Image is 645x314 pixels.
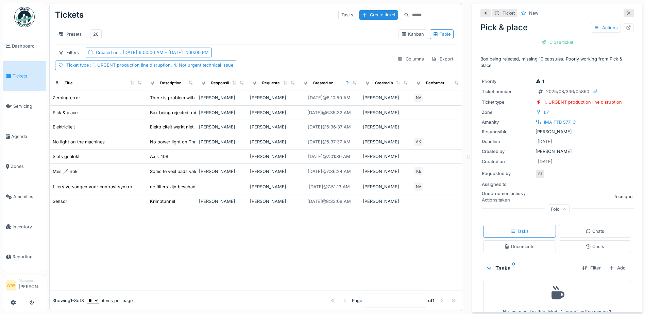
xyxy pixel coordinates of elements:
div: Table [433,31,451,37]
div: L71 [544,109,550,116]
div: Assigned to [482,181,533,188]
div: 1. URGENT production line disruption [544,99,622,105]
a: Reporting [3,242,46,272]
div: [PERSON_NAME] [482,148,632,155]
div: [PERSON_NAME] [363,109,408,116]
div: Tasks [510,228,529,234]
span: Agenda [11,133,43,140]
div: AK [414,137,423,146]
div: Requested by [482,170,533,177]
sup: 0 [512,264,515,272]
div: [DATE] [538,138,552,145]
div: 2025/08/336/05860 [546,88,589,95]
div: [DATE] @ 6:35:32 AM [307,109,351,116]
span: Amenities [13,193,43,200]
div: [PERSON_NAME] [250,153,295,160]
div: Responsible [482,128,533,135]
div: Zeroing error [53,94,80,101]
div: Presets [55,29,85,39]
div: Ticket type [66,62,233,68]
div: Pick & place [53,109,78,116]
div: [PERSON_NAME] [250,94,295,101]
div: [PERSON_NAME] [482,128,632,135]
div: Kanban [401,31,424,37]
div: Box being rejected, missing 10 capsules. Poorly... [150,109,252,116]
p: Box being rejected, missing 10 capsules. Poorly working from Pick & place [480,56,634,69]
div: [PERSON_NAME] [363,168,408,175]
div: Sensor [53,198,67,205]
div: Ticket type [482,99,533,105]
div: Fold [548,204,570,214]
div: [PERSON_NAME] [199,168,244,175]
div: Responsible [211,80,234,86]
div: [DATE] @ 7:51:13 AM [309,184,350,190]
div: Created on [482,158,533,165]
a: Servicing [3,91,46,121]
li: [PERSON_NAME] [19,278,43,293]
div: Add [606,263,628,273]
div: KE [414,167,423,176]
div: Tasks [338,10,356,20]
div: [PERSON_NAME] [199,109,244,116]
div: Slots geblokt [53,153,80,160]
div: Tasks [486,264,577,272]
div: AT [536,169,545,178]
div: [PERSON_NAME] [363,124,408,130]
div: [PERSON_NAME] [250,124,295,130]
div: [DATE] @ 7:01:30 AM [308,153,350,160]
div: Filters [55,48,82,57]
div: [DATE] @ 7:36:24 AM [308,168,351,175]
div: [PERSON_NAME] [363,198,408,205]
div: Documents [504,243,534,250]
div: IMA FTB 577-C [544,119,576,125]
div: Costs [585,243,604,250]
div: [PERSON_NAME] [199,139,244,145]
span: Reporting [13,254,43,260]
div: New [529,10,538,16]
span: Tickets [13,73,43,79]
div: [PERSON_NAME] [199,124,244,130]
img: Badge_color-CXgf-gQk.svg [14,7,35,27]
span: : 1. URGENT production line disruption, 4. Not urgent technical issue [89,63,233,68]
div: Filter [579,263,604,273]
div: Requested by [262,80,288,86]
div: [DATE] @ 6:37:37 AM [308,139,351,145]
div: filters vervangen voor contrast synkro [53,184,132,190]
div: Elektriciteit werkt niet. Machine geblokkeerd [150,124,241,130]
span: Dashboard [12,43,43,49]
div: Create ticket [359,10,398,19]
div: Ticket number [482,88,533,95]
div: Description [160,80,182,86]
span: Servicing [13,103,43,109]
a: Dashboard [3,31,46,61]
div: Chats [585,228,604,234]
div: Manager [19,278,43,283]
div: [PERSON_NAME] [199,94,244,101]
div: No light on the machines [53,139,105,145]
div: Mes 🗡️ nok [53,168,78,175]
div: Krimptunnel [150,198,175,205]
div: Close ticket [539,38,576,47]
div: [PERSON_NAME] [250,168,295,175]
div: Ondernomen acties / Actions taken [482,190,533,203]
div: Created on [313,80,334,86]
div: Amenity [482,119,533,125]
div: Soms te veel pads valen op de grond [150,168,227,175]
div: [PERSON_NAME] [363,184,408,190]
span: Zones [11,163,43,170]
a: Inventory [3,212,46,242]
div: Priority [482,78,533,85]
div: [PERSON_NAME] [363,94,408,101]
div: [DATE] @ 8:33:08 AM [307,198,351,205]
div: [PERSON_NAME] [363,139,408,145]
div: Created by [375,80,395,86]
div: [PERSON_NAME] [250,198,295,205]
div: No power light on Three of the machines. Retour... [150,139,255,145]
div: items per page [87,297,133,304]
div: Created on [96,49,209,56]
div: [DATE] @ 6:36:37 AM [308,124,351,130]
div: Actions [591,23,621,33]
div: 26 [93,31,99,37]
div: Elektriciteit [53,124,75,130]
div: Created by [482,148,533,155]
